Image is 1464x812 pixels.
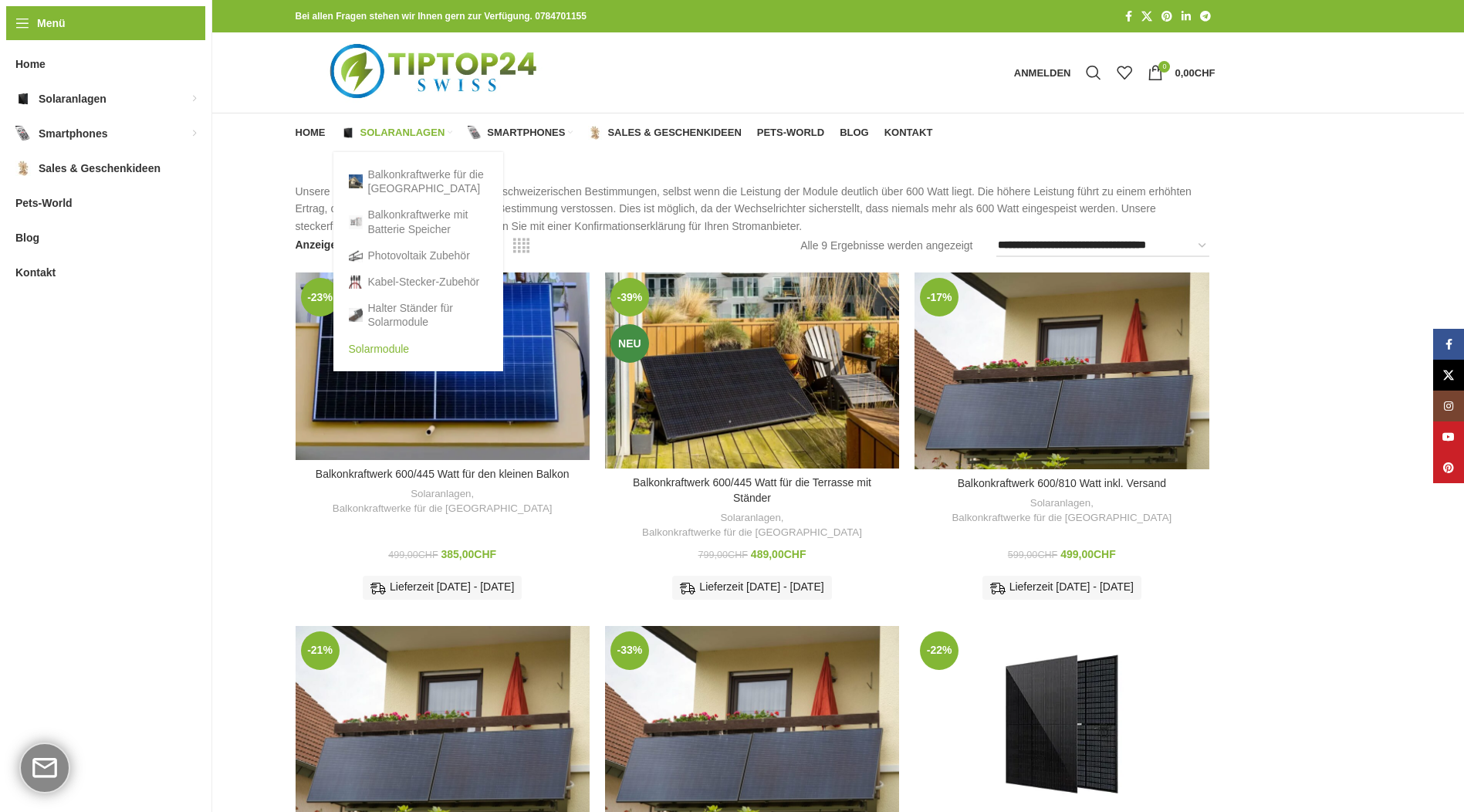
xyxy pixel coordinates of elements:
[411,487,471,502] a: Solaranlagen
[15,161,31,176] img: Sales & Geschenkideen
[613,511,891,540] div: ,
[1140,57,1222,88] a: 0 0,00CHF
[698,550,748,560] bdi: 799,00
[301,278,340,316] span: -23%
[1006,57,1079,88] a: Anmelden
[1060,548,1116,560] bdi: 499,00
[800,237,972,254] p: Alle 9 Ergebnisse werden angezeigt
[1037,550,1057,560] span: CHF
[840,117,869,148] a: Blog
[720,511,780,526] a: Solaranlagen
[487,127,565,139] span: Smartphones
[1109,57,1140,88] div: Meine Wunschliste
[952,511,1172,526] a: Balkonkraftwerke für die [GEOGRAPHIC_DATA]
[757,127,824,139] span: Pets-World
[605,272,899,469] a: Balkonkraftwerk 600/445 Watt für die Terrasse mit Ständer
[1175,67,1215,79] bdi: 0,00
[915,272,1209,469] a: Balkonkraftwerk 600/810 Watt inkl. Versand
[610,631,649,670] span: -33%
[920,278,959,316] span: -17%
[341,117,453,148] a: Solaranlagen
[982,576,1141,599] div: Lieferzeit [DATE] - [DATE]
[296,236,347,253] span: Anzeigen
[15,224,39,252] span: Blog
[1014,68,1071,78] span: Anmelden
[1094,548,1116,560] span: CHF
[1008,550,1057,560] bdi: 599,00
[610,324,649,363] span: Neu
[349,242,488,269] a: Photovoltaik Zubehör
[588,117,741,148] a: Sales & Geschenkideen
[349,215,363,229] img: Balkonkraftwerke mit Batterie Speicher
[388,550,438,560] bdi: 499,00
[288,117,941,148] div: Hauptnavigation
[349,275,363,289] img: Kabel-Stecker-Zubehör
[296,11,587,22] strong: Bei allen Fragen stehen wir Ihnen gern zur Verfügung. 0784701155
[958,477,1166,489] a: Balkonkraftwerk 600/810 Watt inkl. Versand
[301,631,340,670] span: -21%
[296,127,326,139] span: Home
[349,269,488,295] a: Kabel-Stecker-Zubehör
[418,550,438,560] span: CHF
[1158,61,1170,73] span: 0
[341,126,355,140] img: Solaranlagen
[296,66,576,78] a: Logo der Website
[884,117,933,148] a: Kontakt
[642,526,862,540] a: Balkonkraftwerke für die [GEOGRAPHIC_DATA]
[840,127,869,139] span: Blog
[39,154,161,182] span: Sales & Geschenkideen
[728,550,748,560] span: CHF
[39,120,107,147] span: Smartphones
[468,117,573,148] a: Smartphones
[349,308,363,322] img: Halter Ständer für Solarmodule
[513,236,529,255] a: Rasteransicht 4
[1078,57,1109,88] a: Suche
[757,117,824,148] a: Pets-World
[296,183,1215,235] p: Unsere Balkonkraftwerke entsprechen den schweizerischen Bestimmungen, selbst wenn die Leistung de...
[1433,329,1464,360] a: Facebook Social Link
[1433,421,1464,452] a: YouTube Social Link
[349,174,363,188] img: Balkonkraftwerke für die Schweiz
[303,487,582,516] div: ,
[922,496,1201,525] div: ,
[884,127,933,139] span: Kontakt
[349,249,363,262] img: Photovoltaik Zubehör
[1030,496,1090,511] a: Solaranlagen
[349,161,488,201] a: Balkonkraftwerke für die [GEOGRAPHIC_DATA]
[1195,6,1215,27] a: Telegram Social Link
[360,127,445,139] span: Solaranlagen
[15,91,31,107] img: Solaranlagen
[39,85,107,113] span: Solaranlagen
[474,548,496,560] span: CHF
[441,548,497,560] bdi: 385,00
[610,278,649,316] span: -39%
[784,548,806,560] span: CHF
[296,117,326,148] a: Home
[751,548,806,560] bdi: 489,00
[296,32,576,113] img: Tiptop24 Nachhaltige & Faire Produkte
[349,336,488,362] a: Solarmodule
[1157,6,1177,27] a: Pinterest Social Link
[363,576,522,599] div: Lieferzeit [DATE] - [DATE]
[333,502,553,516] a: Balkonkraftwerke für die [GEOGRAPHIC_DATA]
[1137,6,1157,27] a: X Social Link
[15,126,31,141] img: Smartphones
[15,189,73,217] span: Pets-World
[349,295,488,335] a: Halter Ständer für Solarmodule
[633,476,871,504] a: Balkonkraftwerk 600/445 Watt für die Terrasse mit Ständer
[672,576,831,599] div: Lieferzeit [DATE] - [DATE]
[1121,6,1137,27] a: Facebook Social Link
[588,126,602,140] img: Sales & Geschenkideen
[15,259,56,286] span: Kontakt
[1433,360,1464,391] a: X Social Link
[15,50,46,78] span: Home
[37,15,66,32] span: Menü
[1195,67,1215,79] span: CHF
[468,126,482,140] img: Smartphones
[920,631,959,670] span: -22%
[349,201,488,242] a: Balkonkraftwerke mit Batterie Speicher
[1433,391,1464,421] a: Instagram Social Link
[996,235,1209,257] select: Shop-Reihenfolge
[296,272,590,460] a: Balkonkraftwerk 600/445 Watt für den kleinen Balkon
